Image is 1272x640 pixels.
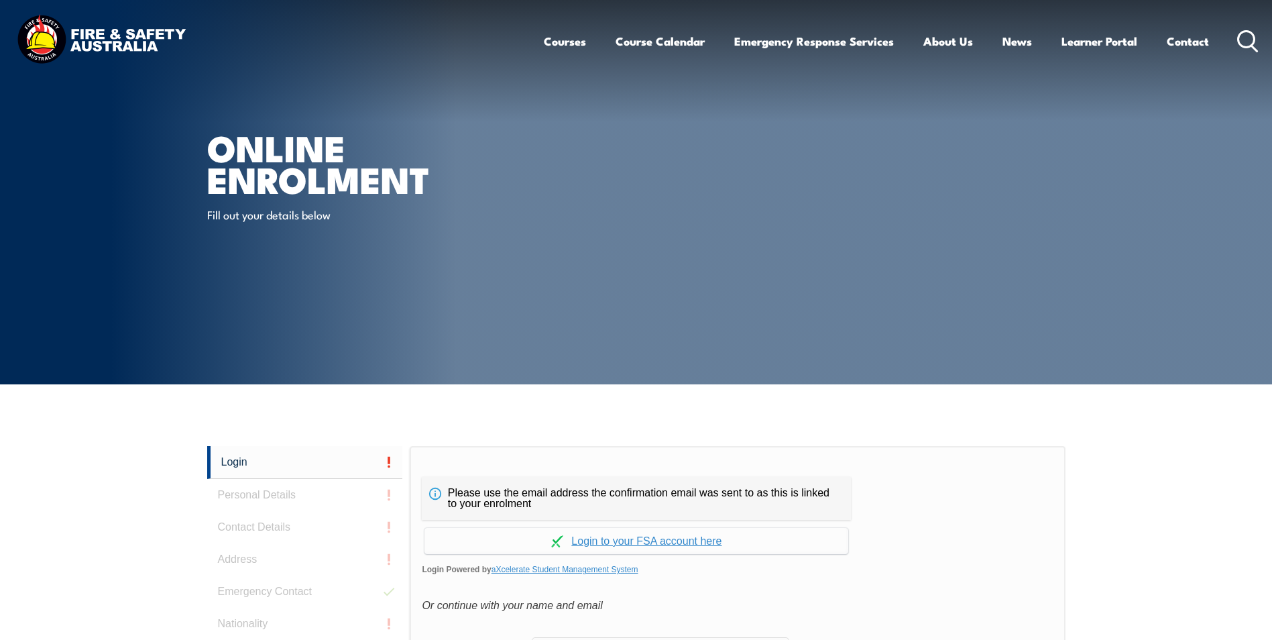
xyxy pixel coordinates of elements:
[207,207,452,222] p: Fill out your details below
[734,23,894,59] a: Emergency Response Services
[551,535,563,547] img: Log in withaxcelerate
[1061,23,1137,59] a: Learner Portal
[207,446,403,479] a: Login
[616,23,705,59] a: Course Calendar
[923,23,973,59] a: About Us
[422,596,1053,616] div: Or continue with your name and email
[422,477,851,520] div: Please use the email address the confirmation email was sent to as this is linked to your enrolment
[422,559,1053,580] span: Login Powered by
[207,131,538,194] h1: Online Enrolment
[544,23,586,59] a: Courses
[492,565,638,574] a: aXcelerate Student Management System
[1167,23,1209,59] a: Contact
[1002,23,1032,59] a: News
